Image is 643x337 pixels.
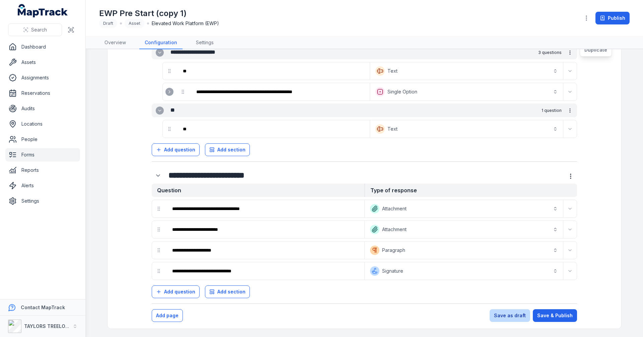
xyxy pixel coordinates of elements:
strong: Contact MapTrack [21,305,65,310]
a: MapTrack [18,4,68,17]
div: drag [176,85,190,98]
div: :r218:-form-item-label [177,64,368,78]
span: Add question [164,288,195,295]
button: more-detail [564,105,576,116]
div: drag [163,122,176,136]
a: People [5,133,80,146]
button: Expand [165,88,173,96]
button: Expand [565,203,575,214]
button: Expand [565,266,575,276]
span: Duplicate [584,47,607,53]
strong: Type of response [364,184,577,197]
span: Add section [217,288,245,295]
a: Assignments [5,71,80,84]
div: drag [152,223,165,236]
div: drag [163,64,176,78]
div: drag [152,264,165,278]
button: Expand [156,107,164,115]
button: Expand [152,169,164,182]
span: Elevated Work Platform (EWP) [152,20,219,27]
svg: drag [167,68,172,74]
div: drag [152,244,165,257]
a: Settings [5,194,80,208]
button: more-detail [564,170,577,183]
button: Add question [152,285,200,298]
div: drag [152,202,165,215]
div: Draft [99,19,117,28]
span: Add section [217,146,245,153]
button: Expand [565,66,575,76]
button: Save & Publish [533,309,577,322]
h1: EWP Pre Start (copy 1) [99,8,219,19]
a: Reports [5,163,80,177]
a: Dashboard [5,40,80,54]
div: :r226:-form-item-label [167,222,363,237]
button: Text [371,64,562,78]
button: Add page [152,309,183,322]
svg: drag [180,89,186,94]
strong: Question [152,184,364,197]
div: :r220:-form-item-label [167,201,363,216]
button: Expand [156,49,164,57]
div: :r21i:-form-item-label [177,122,368,136]
svg: drag [156,248,161,253]
svg: drag [167,126,172,132]
button: Single Option [371,84,562,99]
svg: drag [156,206,161,211]
button: Expand [565,124,575,134]
a: Overview [99,37,131,49]
svg: drag [156,268,161,274]
div: :r22i:-form-item-label [167,264,363,278]
span: 3 questions [538,50,562,55]
button: Add section [205,285,250,298]
a: Audits [5,102,80,115]
button: Expand [565,245,575,256]
div: Asset [125,19,144,28]
button: Paragraph [366,243,562,258]
span: Search [31,26,47,33]
a: Locations [5,117,80,131]
button: Save as draft [490,309,530,322]
button: more-detail [564,47,576,58]
button: Text [371,122,562,136]
button: Expand [565,86,575,97]
svg: drag [156,227,161,232]
span: Add question [164,146,195,153]
button: Attachment [366,201,562,216]
button: Attachment [366,222,562,237]
button: Add section [205,143,250,156]
a: Reservations [5,86,80,100]
a: Alerts [5,179,80,192]
button: Publish [595,12,630,24]
a: Forms [5,148,80,161]
a: Settings [191,37,219,49]
a: Configuration [139,37,183,49]
div: :r22c:-form-item-label [167,243,363,258]
strong: TAYLORS TREELOPPING [24,323,80,329]
div: :r20e:-form-item-label [191,84,368,99]
div: :r21o:-form-item-label [152,169,166,182]
button: Expand [565,224,575,235]
span: 1 question [542,108,562,113]
div: :r20d:-form-item-label [163,85,176,98]
button: Signature [366,264,562,278]
button: Add question [152,143,200,156]
a: Assets [5,56,80,69]
button: Search [8,23,62,36]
